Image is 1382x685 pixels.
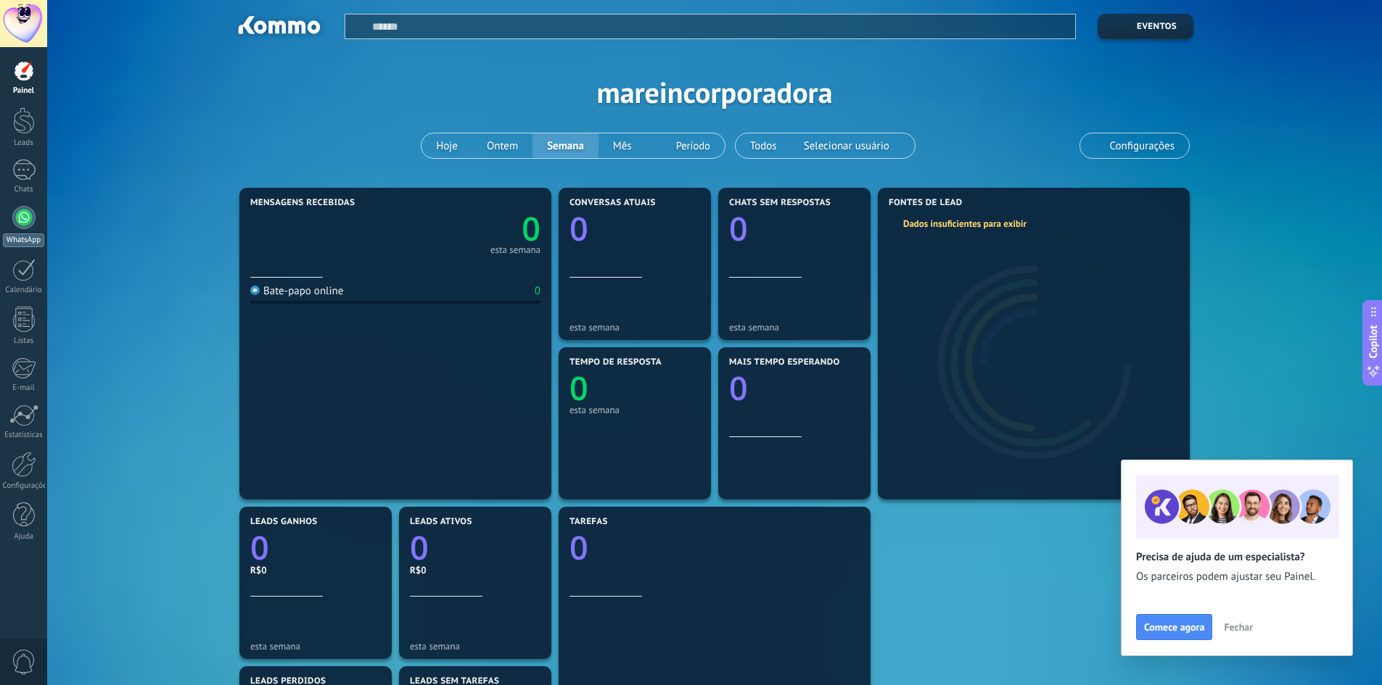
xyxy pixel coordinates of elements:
[250,517,318,527] span: Leads ganhos
[729,357,840,368] span: Mais tempo esperando
[1144,622,1204,632] span: Comece agora
[250,284,343,298] div: Bate-papo online
[569,526,860,570] a: 0
[3,86,45,96] div: Painel
[3,233,44,247] div: WhatsApp
[729,366,748,410] text: 0
[569,404,700,415] div: esta semana
[395,207,540,251] a: 0
[250,286,260,295] img: Bate-papo online
[729,207,748,251] text: 0
[569,207,588,251] text: 0
[250,564,381,576] div: R$0
[1366,325,1381,358] span: Copilot
[1136,570,1338,584] span: Os parceiros podem ajustar seu Painel.
[410,641,540,652] div: esta semana
[599,133,646,158] button: Mês
[490,246,540,254] div: esta semana
[729,198,831,208] span: Chats sem respostas
[535,284,540,298] div: 0
[569,198,656,208] span: Conversas atuais
[3,138,45,148] div: Leads
[569,517,608,527] span: Tarefas
[250,526,381,570] a: 0
[410,526,429,570] text: 0
[3,286,45,295] div: Calendário
[532,133,599,158] button: Semana
[1137,22,1177,32] span: Eventos
[569,322,700,333] div: esta semana
[410,526,540,570] a: 0
[472,133,532,158] button: Ontem
[646,133,725,158] button: Período
[410,517,472,527] span: Leads ativos
[791,133,915,158] button: Selecionar usuário
[250,641,381,652] div: esta semana
[3,336,45,346] div: Listas
[1098,14,1193,39] button: Eventos
[3,431,45,440] div: Estatísticas
[3,383,45,393] div: E-mail
[3,532,45,541] div: Ajuda
[250,526,269,570] text: 0
[3,185,45,194] div: Chats
[250,198,355,208] span: Mensagens recebidas
[1136,614,1212,640] button: Comece agora
[569,526,588,570] text: 0
[889,198,963,208] span: Fontes de lead
[729,322,860,333] div: esta semana
[801,136,892,156] span: Selecionar usuário
[1217,616,1259,638] button: Fechar
[522,207,540,251] text: 0
[1224,622,1253,632] span: Fechar
[569,357,662,368] span: Tempo de resposta
[410,564,540,576] div: R$0
[736,133,791,158] button: Todos
[3,481,45,491] div: Configurações
[1110,140,1175,152] span: Configurações
[888,217,1037,230] div: Dados insuficientes para exibir
[421,133,472,158] button: Hoje
[569,366,588,410] text: 0
[1136,550,1338,564] h2: Precisa de ajuda de um especialista?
